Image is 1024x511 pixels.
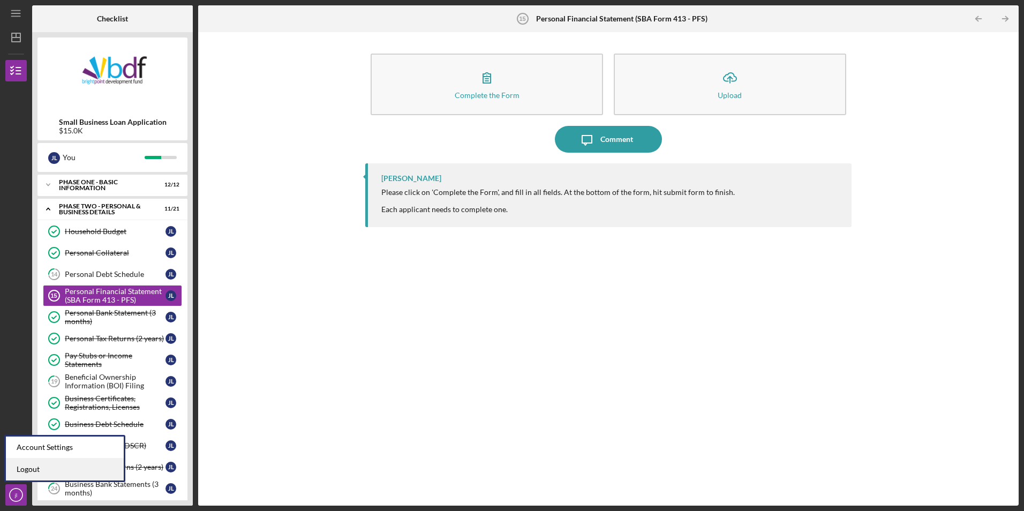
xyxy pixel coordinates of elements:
[65,420,165,429] div: Business Debt Schedule
[43,414,182,435] a: Business Debt Schedulejl
[455,91,519,99] div: Complete the Form
[59,126,167,135] div: $15.0K
[43,478,182,499] a: 24Business Bank Statements (3 months)jl
[6,437,124,459] div: Account Settings
[65,309,165,326] div: Personal Bank Statement (3 months)
[160,206,179,212] div: 11 / 21
[165,226,176,237] div: j l
[65,334,165,343] div: Personal Tax Returns (2 years)
[43,285,182,306] a: 15Personal Financial Statement (SBA Form 413 - PFS)jl
[165,397,176,408] div: j l
[614,54,846,115] button: Upload
[165,290,176,301] div: j l
[381,188,735,197] div: Please click on 'Complete the Form', and fill in all fields. At the bottom of the form, hit submi...
[165,483,176,494] div: j l
[37,43,187,107] img: Product logo
[165,462,176,472] div: j l
[51,378,58,385] tspan: 19
[65,227,165,236] div: Household Budget
[48,152,60,164] div: j l
[381,174,441,183] div: [PERSON_NAME]
[43,306,182,328] a: Personal Bank Statement (3 months)jl
[165,247,176,258] div: j l
[43,264,182,285] a: 14Personal Debt Schedulejl
[165,419,176,430] div: j l
[65,480,165,497] div: Business Bank Statements (3 months)
[165,312,176,322] div: j l
[59,203,153,215] div: PHASE TWO - PERSONAL & BUSINESS DETAILS
[165,333,176,344] div: j l
[43,349,182,371] a: Pay Stubs or Income Statementsjl
[43,221,182,242] a: Household Budgetjl
[14,492,17,498] text: jl
[50,292,57,299] tspan: 15
[65,249,165,257] div: Personal Collateral
[65,373,165,390] div: Beneficial Ownership Information (BOI) Filing
[65,351,165,369] div: Pay Stubs or Income Statements
[63,148,145,167] div: You
[165,355,176,365] div: j l
[51,485,58,492] tspan: 24
[371,54,603,115] button: Complete the Form
[718,91,742,99] div: Upload
[65,270,165,279] div: Personal Debt Schedule
[65,394,165,411] div: Business Certificates, Registrations, Licenses
[97,14,128,23] b: Checklist
[51,271,58,278] tspan: 14
[5,484,27,506] button: jl
[43,392,182,414] a: Business Certificates, Registrations, Licensesjl
[165,440,176,451] div: j l
[65,287,165,304] div: Personal Financial Statement (SBA Form 413 - PFS)
[43,371,182,392] a: 19Beneficial Ownership Information (BOI) Filingjl
[519,16,525,22] tspan: 15
[381,205,735,214] div: Each applicant needs to complete one.
[165,269,176,280] div: j l
[43,328,182,349] a: Personal Tax Returns (2 years)jl
[555,126,662,153] button: Comment
[59,118,167,126] b: Small Business Loan Application
[59,179,153,191] div: Phase One - Basic Information
[6,459,124,480] a: Logout
[160,182,179,188] div: 12 / 12
[165,376,176,387] div: j l
[600,126,633,153] div: Comment
[536,14,707,23] b: Personal Financial Statement (SBA Form 413 - PFS)
[43,242,182,264] a: Personal Collateraljl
